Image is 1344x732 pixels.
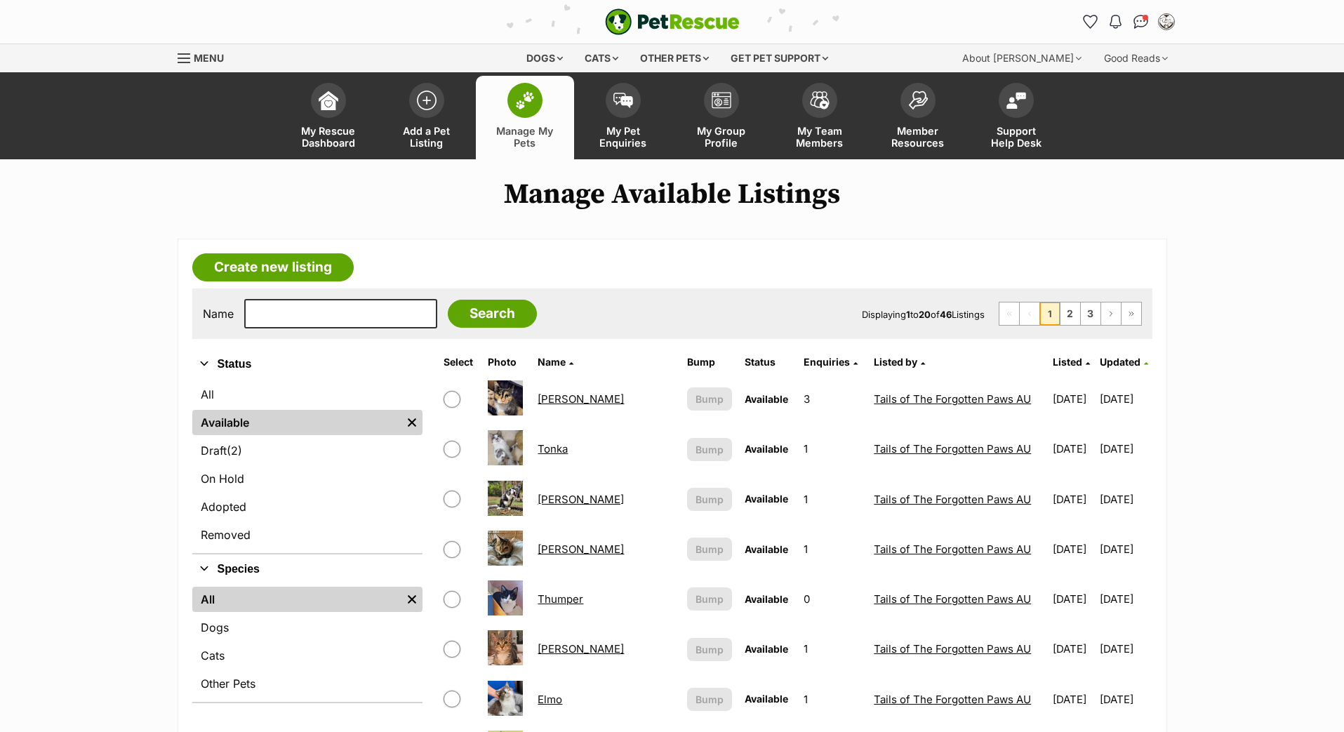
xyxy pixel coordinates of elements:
[203,307,234,320] label: Name
[672,76,771,159] a: My Group Profile
[696,392,724,406] span: Bump
[745,693,788,705] span: Available
[192,410,401,435] a: Available
[1110,15,1121,29] img: notifications-46538b983faf8c2785f20acdc204bb7945ddae34d4c08c2a6579f10ce5e182be.svg
[1006,92,1026,109] img: help-desk-icon-fdf02630f3aa405de69fd3d07c3f3aa587a6932b1a1747fa1d2bba05be0121f9.svg
[515,91,535,109] img: manage-my-pets-icon-02211641906a0b7f246fdf0571729dbe1e7629f14944591b6c1af311fb30b64b.svg
[192,253,354,281] a: Create new listing
[874,392,1031,406] a: Tails of The Forgotten Paws AU
[1100,575,1151,623] td: [DATE]
[1060,302,1080,325] a: Page 2
[712,92,731,109] img: group-profile-icon-3fa3cf56718a62981997c0bc7e787c4b2cf8bcc04b72c1350f741eb67cf2f40e.svg
[745,543,788,555] span: Available
[874,543,1031,556] a: Tails of The Forgotten Paws AU
[1047,625,1098,673] td: [DATE]
[1100,425,1151,473] td: [DATE]
[696,442,724,457] span: Bump
[1155,11,1178,33] button: My account
[810,91,830,109] img: team-members-icon-5396bd8760b3fe7c0b43da4ab00e1e3bb1a5d9ba89233759b79545d2d3fc5d0d.svg
[681,351,738,373] th: Bump
[1047,425,1098,473] td: [DATE]
[798,675,867,724] td: 1
[1020,302,1039,325] span: Previous page
[804,356,850,368] span: translation missing: en.admin.listings.index.attributes.enquiries
[192,615,423,640] a: Dogs
[192,466,423,491] a: On Hold
[940,309,952,320] strong: 46
[401,410,423,435] a: Remove filter
[1100,356,1140,368] span: Updated
[378,76,476,159] a: Add a Pet Listing
[1079,11,1178,33] ul: Account quick links
[804,356,858,368] a: Enquiries
[448,300,537,328] input: Search
[788,125,851,149] span: My Team Members
[574,76,672,159] a: My Pet Enquiries
[999,302,1142,326] nav: Pagination
[1047,375,1098,423] td: [DATE]
[1100,525,1151,573] td: [DATE]
[745,443,788,455] span: Available
[908,91,928,109] img: member-resources-icon-8e73f808a243e03378d46382f2149f9095a855e16c252ad45f914b54edf8863c.svg
[192,560,423,578] button: Species
[575,44,628,72] div: Cats
[886,125,950,149] span: Member Resources
[696,642,724,657] span: Bump
[1130,11,1152,33] a: Conversations
[696,492,724,507] span: Bump
[476,76,574,159] a: Manage My Pets
[192,587,401,612] a: All
[696,592,724,606] span: Bump
[1159,15,1173,29] img: Tails of The Forgotten Paws AU profile pic
[999,302,1019,325] span: First page
[771,76,869,159] a: My Team Members
[279,76,378,159] a: My Rescue Dashboard
[538,592,583,606] a: Thumper
[1122,302,1141,325] a: Last page
[192,382,423,407] a: All
[721,44,838,72] div: Get pet support
[1053,356,1082,368] span: Listed
[482,351,531,373] th: Photo
[874,442,1031,455] a: Tails of The Forgotten Paws AU
[538,493,624,506] a: [PERSON_NAME]
[1105,11,1127,33] button: Notifications
[395,125,458,149] span: Add a Pet Listing
[1081,302,1100,325] a: Page 3
[192,494,423,519] a: Adopted
[227,442,242,459] span: (2)
[1053,356,1090,368] a: Listed
[862,309,985,320] span: Displaying to of Listings
[192,355,423,373] button: Status
[874,642,1031,656] a: Tails of The Forgotten Paws AU
[178,44,234,69] a: Menu
[1047,475,1098,524] td: [DATE]
[538,543,624,556] a: [PERSON_NAME]
[798,625,867,673] td: 1
[1101,302,1121,325] a: Next page
[538,356,573,368] a: Name
[696,542,724,557] span: Bump
[1047,575,1098,623] td: [DATE]
[745,593,788,605] span: Available
[401,587,423,612] a: Remove filter
[630,44,719,72] div: Other pets
[192,379,423,553] div: Status
[874,356,917,368] span: Listed by
[745,393,788,405] span: Available
[1047,525,1098,573] td: [DATE]
[194,52,224,64] span: Menu
[798,525,867,573] td: 1
[745,643,788,655] span: Available
[192,522,423,547] a: Removed
[745,493,788,505] span: Available
[1094,44,1178,72] div: Good Reads
[592,125,655,149] span: My Pet Enquiries
[687,638,732,661] button: Bump
[1133,15,1148,29] img: chat-41dd97257d64d25036548639549fe6c8038ab92f7586957e7f3b1b290dea8141.svg
[874,493,1031,506] a: Tails of The Forgotten Paws AU
[798,425,867,473] td: 1
[798,475,867,524] td: 1
[538,693,562,706] a: Elmo
[874,356,925,368] a: Listed by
